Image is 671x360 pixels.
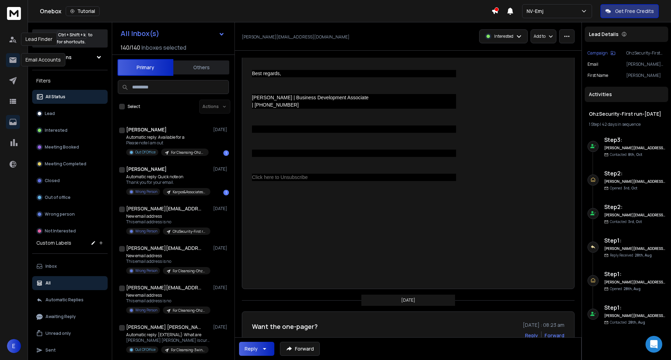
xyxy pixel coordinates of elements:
p: Reply Received [610,253,652,258]
button: Awaiting Reply [32,310,108,324]
button: Primary [117,59,173,76]
h6: [PERSON_NAME][EMAIL_ADDRESS][DOMAIN_NAME] [604,246,665,251]
p: Out Of Office [135,347,156,352]
p: For Cleansing-OhzSecurity-[DATE] [173,308,206,313]
p: Sent [45,347,56,353]
h6: Step 2 : [604,169,665,178]
p: Thank you for your email. [126,180,210,185]
div: Activities [585,87,668,102]
span: 8th, Oct [628,152,642,157]
p: New email address [126,214,210,219]
h3: Filters [32,76,108,86]
p: For Cleansing-3wins-[DATE] [171,347,204,353]
div: | [589,122,664,127]
p: Interested [494,34,513,39]
h3: Inboxes selected [142,43,186,52]
h1: [PERSON_NAME] [PERSON_NAME] [126,324,203,331]
p: Automatic reply: [EXTERNAL]: What are [126,332,210,338]
span: 3rd, Oct [623,186,637,190]
label: Select [128,104,140,109]
div: 1 [223,150,229,156]
div: 1 [223,190,229,195]
p: Opened [610,286,641,291]
button: Closed [32,174,108,188]
p: [DATE] : 08:23 am [523,322,564,329]
h6: Step 1 : [604,236,665,245]
button: Inbox [32,259,108,273]
p: Wrong Person [135,308,157,313]
p: Lead [45,111,55,116]
button: Not Interested [32,224,108,238]
p: Karpos&Associates-First run-[DATE] [173,189,206,195]
p: This email address is no [126,298,210,304]
p: Campaign [587,50,608,56]
div: Open Intercom Messenger [645,336,662,353]
p: [DATE] [213,127,229,132]
button: Automatic Replies [32,293,108,307]
p: This email address is no [126,219,210,225]
span: 140 / 140 [121,43,140,52]
p: Out of office [45,195,71,200]
p: Automatic Replies [45,297,84,303]
p: This email address is no [126,259,210,264]
p: Out Of Office [135,150,156,155]
p: Wrong person [45,211,75,217]
h6: [PERSON_NAME][EMAIL_ADDRESS][DOMAIN_NAME] [604,280,665,285]
h6: Step 1 : [604,270,665,278]
p: Wrong Person [135,189,157,194]
p: Wrong Person [135,229,157,234]
span: 28th, Aug [628,320,645,325]
h1: [PERSON_NAME][EMAIL_ADDRESS][DOMAIN_NAME] [126,205,203,212]
h1: Want the one-pager? [252,322,318,331]
p: Automatic reply: Quick note on [126,174,210,180]
span: 3rd, Oct [628,219,642,224]
p: [DATE] [213,245,229,251]
p: [PERSON_NAME] [PERSON_NAME] is currently away [126,338,210,343]
button: Out of office [32,190,108,204]
p: [DATE] [213,285,229,290]
h6: Step 1 : [604,303,665,312]
a: Click here to Unsubscribe [252,174,308,180]
h3: Custom Labels [36,239,71,246]
p: Unread only [45,331,71,336]
p: Wrong Person [135,268,157,273]
button: All [32,276,108,290]
p: New email address [126,253,210,259]
p: OhzSecurity-First run-[DATE] [626,50,665,56]
button: Others [173,60,229,75]
p: Inbox [45,264,57,269]
h6: [PERSON_NAME][EMAIL_ADDRESS][DOMAIN_NAME] [604,313,665,318]
p: [DATE] [213,324,229,330]
button: Reply [239,342,274,356]
button: Reply [525,332,538,339]
p: [DATE] [401,297,415,303]
p: All Status [45,94,65,100]
button: Wrong person [32,207,108,221]
button: E [7,339,21,353]
button: Interested [32,123,108,137]
h6: [PERSON_NAME][EMAIL_ADDRESS][DOMAIN_NAME] [604,145,665,151]
p: Contacted [610,152,642,157]
button: Meeting Completed [32,157,108,171]
p: Meeting Booked [45,144,79,150]
button: All Status [32,90,108,104]
div: Reply [245,345,258,352]
button: Unread only [32,326,108,340]
span: Best regards, [252,71,281,76]
p: Not Interested [45,228,76,234]
p: Awaiting Reply [45,314,76,319]
span: 28th, Aug [635,253,652,258]
h1: OhzSecurity-First run-[DATE] [589,110,664,117]
p: Lead Details [589,31,619,38]
p: Please note I am out [126,140,209,146]
button: Campaign [587,50,615,56]
h6: [PERSON_NAME][EMAIL_ADDRESS][DOMAIN_NAME] [604,179,665,184]
button: Tutorial [66,6,100,16]
p: All [45,280,51,286]
p: [PERSON_NAME][EMAIL_ADDRESS][DOMAIN_NAME] [242,34,349,40]
p: Automatic reply: Available for a [126,135,209,140]
h1: [PERSON_NAME][EMAIL_ADDRESS][DOMAIN_NAME] [126,284,203,291]
h1: All Inbox(s) [121,30,159,37]
p: New email address [126,293,210,298]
